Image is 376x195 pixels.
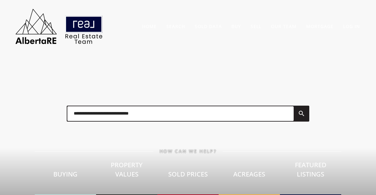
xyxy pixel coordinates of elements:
[195,23,222,29] a: Sold Data
[280,145,341,195] a: Featured Listings
[142,23,157,29] a: Home
[306,23,334,29] a: Mortgage
[157,154,219,195] a: Sold Prices
[219,154,280,195] a: Acreages
[343,23,360,29] a: Log In
[111,161,143,178] span: Property Values
[233,170,265,178] span: Acreages
[35,154,96,195] a: Buying
[11,6,107,46] img: AlbertaRE Real Estate Team | Real Broker
[251,23,261,29] a: Sell
[166,23,185,29] a: Search
[168,170,208,178] span: Sold Prices
[231,23,241,29] a: Buy
[96,145,157,195] a: Property Values
[53,170,78,178] span: Buying
[271,23,297,29] a: Our Team
[295,161,327,178] span: Featured Listings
